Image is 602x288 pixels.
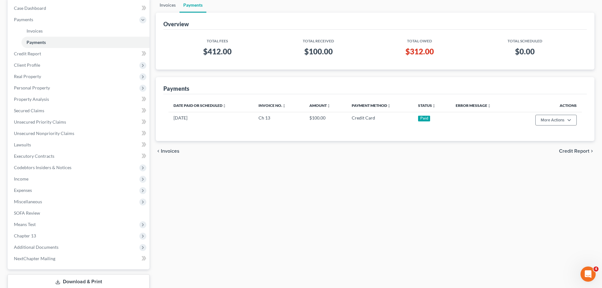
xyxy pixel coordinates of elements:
i: unfold_more [387,104,391,108]
td: [DATE] [168,112,253,128]
span: Secured Claims [14,108,44,113]
span: Expenses [14,187,32,193]
div: Payments [163,85,189,92]
span: NextChapter Mailing [14,256,55,261]
span: Invoices [161,149,179,154]
a: Payments [21,37,149,48]
span: Client Profile [14,62,40,68]
i: chevron_left [156,149,161,154]
i: unfold_more [327,104,331,108]
span: Miscellaneous [14,199,42,204]
a: Amountunfold_more [309,103,331,108]
span: SOFA Review [14,210,40,216]
a: Date Paid or Scheduledunfold_more [173,103,226,108]
i: unfold_more [222,104,226,108]
a: SOFA Review [9,207,149,219]
div: Paid [418,116,430,121]
span: Additional Documents [14,244,58,250]
a: Case Dashboard [9,3,149,14]
span: 4 [593,267,599,272]
h3: $100.00 [271,46,366,57]
th: Actions [512,99,582,112]
th: Total Owed [371,35,468,44]
h3: $312.00 [376,46,463,57]
button: chevron_left Invoices [156,149,179,154]
a: Executory Contracts [9,150,149,162]
a: Statusunfold_more [418,103,436,108]
span: Credit Report [559,149,589,154]
span: Lawsuits [14,142,31,147]
th: Total Received [266,35,371,44]
span: Unsecured Nonpriority Claims [14,131,74,136]
a: NextChapter Mailing [9,253,149,264]
a: Credit Report [9,48,149,59]
th: Total Scheduled [468,35,582,44]
a: Property Analysis [9,94,149,105]
span: Codebtors Insiders & Notices [14,165,71,170]
div: Overview [163,20,189,28]
a: Secured Claims [9,105,149,116]
i: unfold_more [487,104,491,108]
a: Unsecured Priority Claims [9,116,149,128]
span: Chapter 13 [14,233,36,238]
td: $100.00 [304,112,347,128]
a: Payment Methodunfold_more [352,103,391,108]
span: Payments [14,17,33,22]
span: Income [14,176,28,181]
h3: $412.00 [173,46,261,57]
td: Ch 13 [253,112,304,128]
span: Property Analysis [14,96,49,102]
td: Credit Card [347,112,413,128]
a: Lawsuits [9,139,149,150]
span: Payments [27,40,46,45]
a: Invoice No.unfold_more [258,103,286,108]
span: Personal Property [14,85,50,90]
a: Unsecured Nonpriority Claims [9,128,149,139]
i: unfold_more [432,104,436,108]
i: chevron_right [589,149,594,154]
i: unfold_more [282,104,286,108]
a: Error Messageunfold_more [456,103,491,108]
a: Invoices [21,25,149,37]
span: Real Property [14,74,41,79]
span: Executory Contracts [14,153,54,159]
span: Case Dashboard [14,5,46,11]
span: Invoices [27,28,43,34]
h3: $0.00 [473,46,577,57]
span: Credit Report [14,51,41,56]
button: Credit Report chevron_right [559,149,594,154]
th: Total Fees [168,35,266,44]
span: Unsecured Priority Claims [14,119,66,125]
button: More Actions [535,115,577,126]
iframe: Intercom live chat [581,267,596,282]
span: Means Test [14,222,36,227]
